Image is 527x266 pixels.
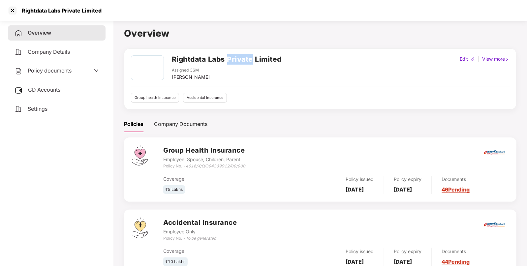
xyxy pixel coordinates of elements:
h3: Group Health Insurance [163,145,245,156]
i: 4016/X/O/394339912/00/000 [186,163,245,168]
h1: Overview [124,26,516,41]
div: Group health insurance [131,93,179,103]
b: [DATE] [394,258,412,265]
div: Policy expiry [394,176,422,183]
img: svg+xml;base64,PHN2ZyB4bWxucz0iaHR0cDovL3d3dy53My5vcmcvMjAwMC9zdmciIHdpZHRoPSIyNCIgaGVpZ2h0PSIyNC... [15,67,22,75]
div: Employee Only [163,228,237,235]
img: svg+xml;base64,PHN2ZyB4bWxucz0iaHR0cDovL3d3dy53My5vcmcvMjAwMC9zdmciIHdpZHRoPSIyNCIgaGVpZ2h0PSIyNC... [15,48,22,56]
div: Company Documents [154,120,207,128]
div: Policy issued [346,176,374,183]
div: Accidental insurance [183,93,227,103]
a: 44 Pending [442,258,470,265]
img: editIcon [471,57,475,62]
img: svg+xml;base64,PHN2ZyB4bWxucz0iaHR0cDovL3d3dy53My5vcmcvMjAwMC9zdmciIHdpZHRoPSI0Ny43MTQiIGhlaWdodD... [132,145,148,165]
div: Coverage [163,175,278,183]
img: svg+xml;base64,PHN2ZyB4bWxucz0iaHR0cDovL3d3dy53My5vcmcvMjAwMC9zdmciIHdpZHRoPSIyNCIgaGVpZ2h0PSIyNC... [15,105,22,113]
div: Policy No. - [163,163,245,169]
div: Policy issued [346,248,374,255]
span: Company Details [28,48,70,55]
div: Documents [442,176,470,183]
b: [DATE] [346,186,364,193]
img: svg+xml;base64,PHN2ZyB4bWxucz0iaHR0cDovL3d3dy53My5vcmcvMjAwMC9zdmciIHdpZHRoPSIyNCIgaGVpZ2h0PSIyNC... [15,29,22,37]
div: Policy expiry [394,248,422,255]
div: Coverage [163,248,278,255]
img: icici.png [482,148,506,157]
b: [DATE] [346,258,364,265]
div: Policy No. - [163,235,237,242]
h3: Accidental Insurance [163,218,237,228]
img: svg+xml;base64,PHN2ZyB3aWR0aD0iMjUiIGhlaWdodD0iMjQiIHZpZXdCb3g9IjAgMCAyNSAyNCIgZmlsbD0ibm9uZSIgeG... [15,86,23,94]
div: | [477,55,481,63]
span: Settings [28,105,47,112]
img: icici.png [482,221,506,229]
div: Employee, Spouse, Children, Parent [163,156,245,163]
div: Rightdata Labs Private Limited [18,7,102,14]
div: Documents [442,248,470,255]
a: 46 Pending [442,186,470,193]
span: down [94,68,99,73]
span: CD Accounts [28,86,60,93]
div: ₹5 Lakhs [163,185,185,194]
img: rightIcon [505,57,510,62]
h2: Rightdata Labs Private Limited [172,54,282,65]
div: Policies [124,120,143,128]
b: [DATE] [394,186,412,193]
div: Assigned CSM [172,67,210,74]
img: svg+xml;base64,PHN2ZyB4bWxucz0iaHR0cDovL3d3dy53My5vcmcvMjAwMC9zdmciIHdpZHRoPSI0OS4zMjEiIGhlaWdodD... [132,218,148,238]
span: Overview [28,29,51,36]
i: To be generated [186,236,216,241]
div: [PERSON_NAME] [172,74,210,81]
span: Policy documents [28,67,72,74]
div: View more [481,55,511,63]
div: Edit [458,55,469,63]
